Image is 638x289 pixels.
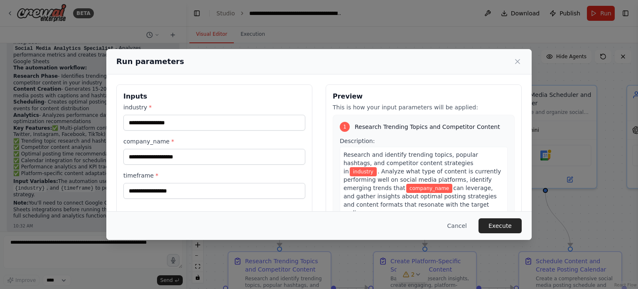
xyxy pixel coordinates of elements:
button: Execute [478,218,522,233]
span: Research and identify trending topics, popular hashtags, and competitor content strategies in [344,151,478,175]
label: timeframe [123,171,305,180]
label: company_name [123,137,305,146]
h2: Run parameters [116,56,184,67]
label: industry [123,103,305,111]
p: This is how your input parameters will be applied: [333,103,515,111]
span: Variable: company_name [406,184,452,193]
h3: Inputs [123,91,305,101]
span: . Analyze what type of content is currently performing well on social media platforms, identify e... [344,168,501,191]
span: Research Trending Topics and Competitor Content [355,123,500,131]
span: Variable: industry [350,167,377,176]
button: Cancel [441,218,474,233]
h3: Preview [333,91,515,101]
span: Description: [340,138,375,144]
div: 1 [340,122,350,132]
